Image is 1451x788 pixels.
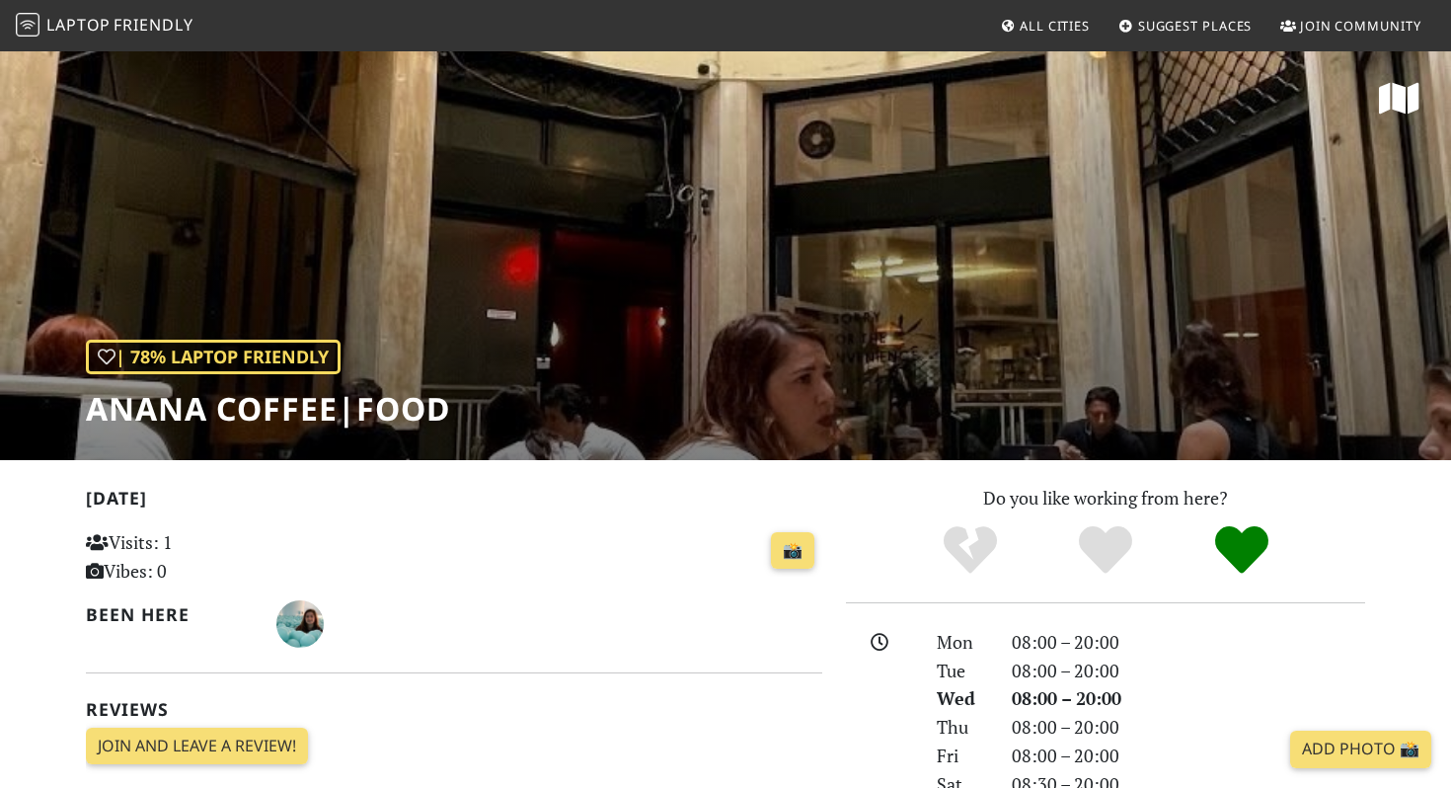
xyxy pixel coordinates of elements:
h2: Reviews [86,699,822,720]
div: 08:00 – 20:00 [1000,713,1377,742]
h2: Been here [86,604,253,625]
a: LaptopFriendly LaptopFriendly [16,9,193,43]
span: Join Community [1300,17,1421,35]
p: Do you like working from here? [846,484,1365,512]
a: 📸 [771,532,814,570]
div: Definitely! [1174,523,1310,578]
div: No [902,523,1038,578]
a: Join Community [1272,8,1429,43]
div: Yes [1037,523,1174,578]
div: Tue [925,657,1000,685]
h1: Anana Coffee|Food [86,390,450,428]
div: Thu [925,713,1000,742]
span: All Cities [1020,17,1090,35]
div: 08:00 – 20:00 [1000,742,1377,770]
a: All Cities [992,8,1098,43]
a: Join and leave a review! [86,728,308,765]
div: 08:00 – 20:00 [1000,657,1377,685]
span: Suggest Places [1138,17,1253,35]
a: Suggest Places [1110,8,1260,43]
a: Add Photo 📸 [1290,731,1431,768]
span: A Fern [276,610,324,634]
img: LaptopFriendly [16,13,39,37]
span: Laptop [46,14,111,36]
div: Wed [925,684,1000,713]
div: 08:00 – 20:00 [1000,628,1377,657]
h2: [DATE] [86,488,822,516]
p: Visits: 1 Vibes: 0 [86,528,316,586]
span: Friendly [114,14,192,36]
img: 3034-a.jpg [276,600,324,648]
div: Fri [925,742,1000,770]
div: 08:00 – 20:00 [1000,684,1377,713]
div: Mon [925,628,1000,657]
div: | 78% Laptop Friendly [86,340,341,374]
